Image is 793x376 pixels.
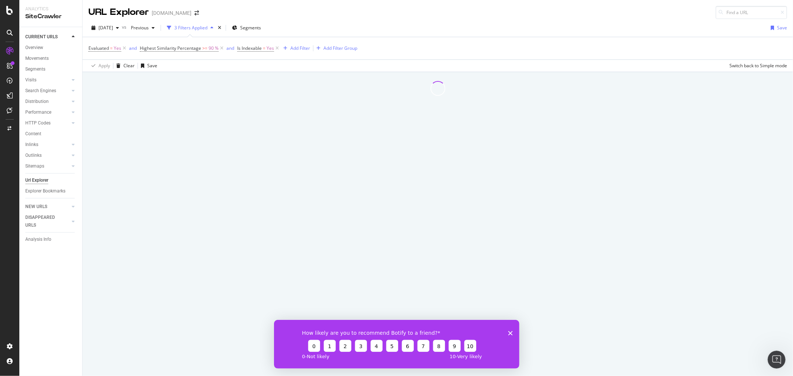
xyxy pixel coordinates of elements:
[25,203,47,211] div: NEW URLS
[88,6,149,19] div: URL Explorer
[88,22,122,34] button: [DATE]
[209,43,219,54] span: 90 %
[25,12,76,21] div: SiteCrawler
[25,214,63,229] div: DISAPPEARED URLS
[25,65,45,73] div: Segments
[25,130,77,138] a: Content
[25,152,42,159] div: Outlinks
[25,119,51,127] div: HTTP Codes
[114,43,121,54] span: Yes
[25,187,77,195] a: Explorer Bookmarks
[99,62,110,69] div: Apply
[128,22,158,34] button: Previous
[25,162,44,170] div: Sitemaps
[25,6,76,12] div: Analytics
[25,87,70,95] a: Search Engines
[25,152,70,159] a: Outlinks
[88,45,109,51] span: Evaluated
[25,176,77,184] a: Url Explorer
[147,62,157,69] div: Save
[25,214,70,229] a: DISAPPEARED URLS
[123,62,135,69] div: Clear
[138,60,157,72] button: Save
[25,33,70,41] a: CURRENT URLS
[25,55,49,62] div: Movements
[25,76,70,84] a: Visits
[122,24,128,30] span: vs
[216,24,223,32] div: times
[25,55,77,62] a: Movements
[25,236,77,243] a: Analysis Info
[25,44,77,52] a: Overview
[25,119,70,127] a: HTTP Codes
[164,22,216,34] button: 3 Filters Applied
[25,108,51,116] div: Performance
[726,60,787,72] button: Switch back to Simple mode
[25,44,43,52] div: Overview
[174,25,207,31] div: 3 Filters Applied
[25,65,77,73] a: Segments
[313,44,357,53] button: Add Filter Group
[113,60,135,72] button: Clear
[140,45,201,51] span: Highest Similarity Percentage
[263,45,265,51] span: =
[152,9,191,17] div: [DOMAIN_NAME]
[25,141,70,149] a: Inlinks
[25,108,70,116] a: Performance
[274,320,519,369] iframe: Enquête de Botify
[129,45,137,52] button: and
[237,45,262,51] span: Is Indexable
[25,203,70,211] a: NEW URLS
[25,87,56,95] div: Search Engines
[202,45,207,51] span: >=
[88,60,110,72] button: Apply
[25,98,49,106] div: Distribution
[229,22,264,34] button: Segments
[129,45,137,51] div: and
[25,162,70,170] a: Sitemaps
[226,45,234,52] button: and
[716,6,787,19] input: Find a URL
[777,25,787,31] div: Save
[25,76,36,84] div: Visits
[128,25,149,31] span: Previous
[25,98,70,106] a: Distribution
[280,44,310,53] button: Add Filter
[768,351,786,369] iframe: Intercom live chat
[194,10,199,16] div: arrow-right-arrow-left
[768,22,787,34] button: Save
[25,33,58,41] div: CURRENT URLS
[729,62,787,69] div: Switch back to Simple mode
[25,130,41,138] div: Content
[110,45,113,51] span: =
[323,45,357,51] div: Add Filter Group
[267,43,274,54] span: Yes
[25,187,65,195] div: Explorer Bookmarks
[99,25,113,31] span: 2025 Sep. 26th
[290,45,310,51] div: Add Filter
[25,141,38,149] div: Inlinks
[25,176,48,184] div: Url Explorer
[240,25,261,31] span: Segments
[226,45,234,51] div: and
[25,236,51,243] div: Analysis Info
